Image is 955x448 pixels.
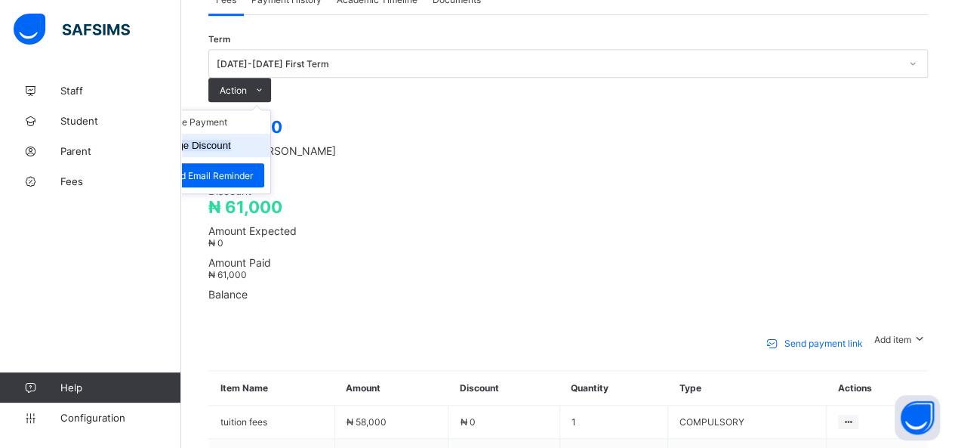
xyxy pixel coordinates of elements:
[208,144,928,157] span: Student [PERSON_NAME]
[146,134,270,157] li: dropdown-list-item-text-1
[347,416,387,428] span: ₦ 58,000
[208,288,928,301] span: Balance
[460,416,475,428] span: ₦ 0
[874,334,911,345] span: Add item
[208,237,223,249] span: ₦ 0
[668,371,827,406] th: Type
[146,110,270,134] li: dropdown-list-item-text-0
[895,395,940,440] button: Open asap
[220,85,247,96] span: Action
[208,256,928,269] span: Amount Paid
[146,157,270,193] li: dropdown-list-item-text-2
[209,371,335,406] th: Item Name
[14,14,130,45] img: safsims
[164,170,253,181] span: Send Email Reminder
[60,145,181,157] span: Parent
[152,140,231,151] button: Manage Discount
[448,371,559,406] th: Discount
[208,224,928,237] span: Amount Expected
[784,338,863,349] span: Send payment link
[217,58,900,70] div: [DATE]-[DATE] First Term
[826,371,928,406] th: Actions
[559,406,668,439] td: 1
[208,184,928,197] span: Discount
[60,382,180,394] span: Help
[334,371,448,406] th: Amount
[60,175,181,187] span: Fees
[60,115,181,127] span: Student
[559,371,668,406] th: Quantity
[208,269,247,280] span: ₦ 61,000
[208,34,230,45] span: Term
[220,416,323,428] span: tuition fees
[208,197,282,217] span: ₦ 61,000
[60,412,180,424] span: Configuration
[60,85,181,97] span: Staff
[668,406,827,439] td: COMPULSORY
